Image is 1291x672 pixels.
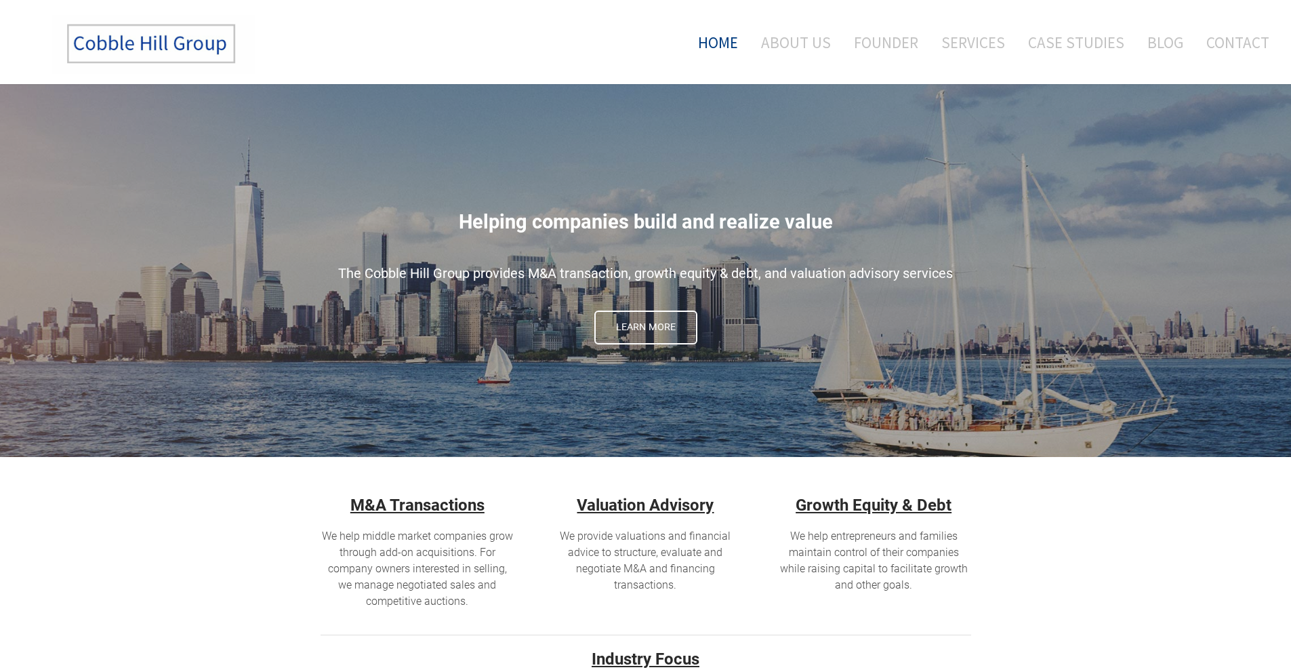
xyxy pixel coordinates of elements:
span: Learn More [596,312,696,343]
a: Founder [844,14,928,71]
strong: Industry Focus [592,650,699,669]
span: We help middle market companies grow through add-on acquisitions. For company owners interested i... [322,530,513,608]
span: We help entrepreneurs and families maintain control of their companies while raising capital to f... [780,530,968,591]
a: Valuation Advisory [577,496,714,515]
a: About Us [751,14,841,71]
strong: Growth Equity & Debt [796,496,951,515]
a: Case Studies [1018,14,1134,71]
span: We provide valuations and financial advice to structure, evaluate and negotiate M&A and financing... [560,530,731,591]
span: The Cobble Hill Group provides M&A transaction, growth equity & debt, and valuation advisory serv... [338,265,953,281]
img: The Cobble Hill Group LLC [52,14,255,74]
a: Contact [1196,14,1269,71]
a: Learn More [594,311,697,344]
a: Home [678,14,748,71]
a: Blog [1137,14,1193,71]
u: M&A Transactions [350,496,485,515]
span: Helping companies build and realize value [459,210,833,233]
a: Services [931,14,1015,71]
